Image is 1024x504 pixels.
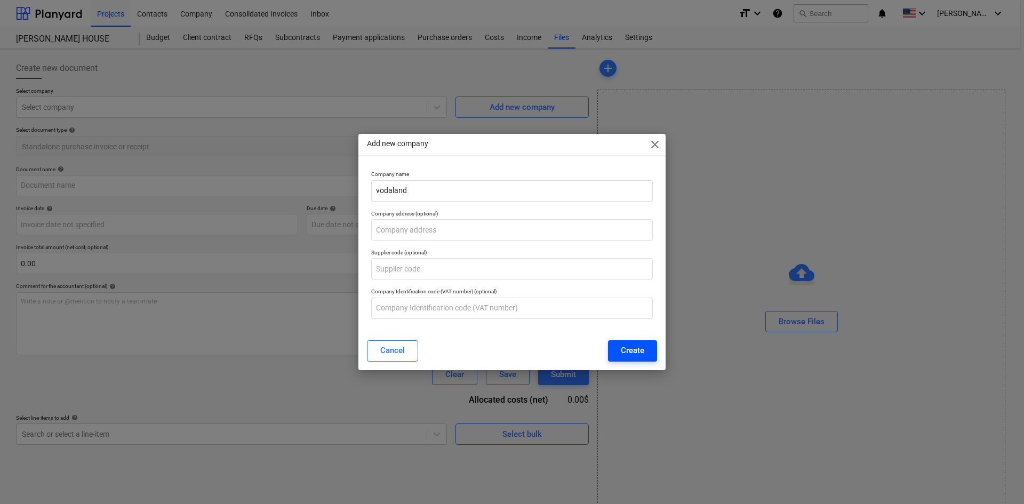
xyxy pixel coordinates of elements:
div: Cancel [380,343,405,357]
p: Add new company [367,138,428,149]
div: Create [621,343,644,357]
input: Company address [371,219,653,241]
p: Company name [371,171,653,180]
p: Company address (optional) [371,210,653,219]
button: Create [608,340,657,362]
iframe: Chat Widget [971,453,1024,504]
input: Company Identification code (VAT number) [371,298,653,319]
input: Supplier code [371,258,653,279]
span: close [649,138,661,151]
p: Company Identification code (VAT number) (optional) [371,288,653,297]
button: Cancel [367,340,418,362]
input: Company name [371,180,653,202]
p: Supplier code (optional) [371,249,653,258]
